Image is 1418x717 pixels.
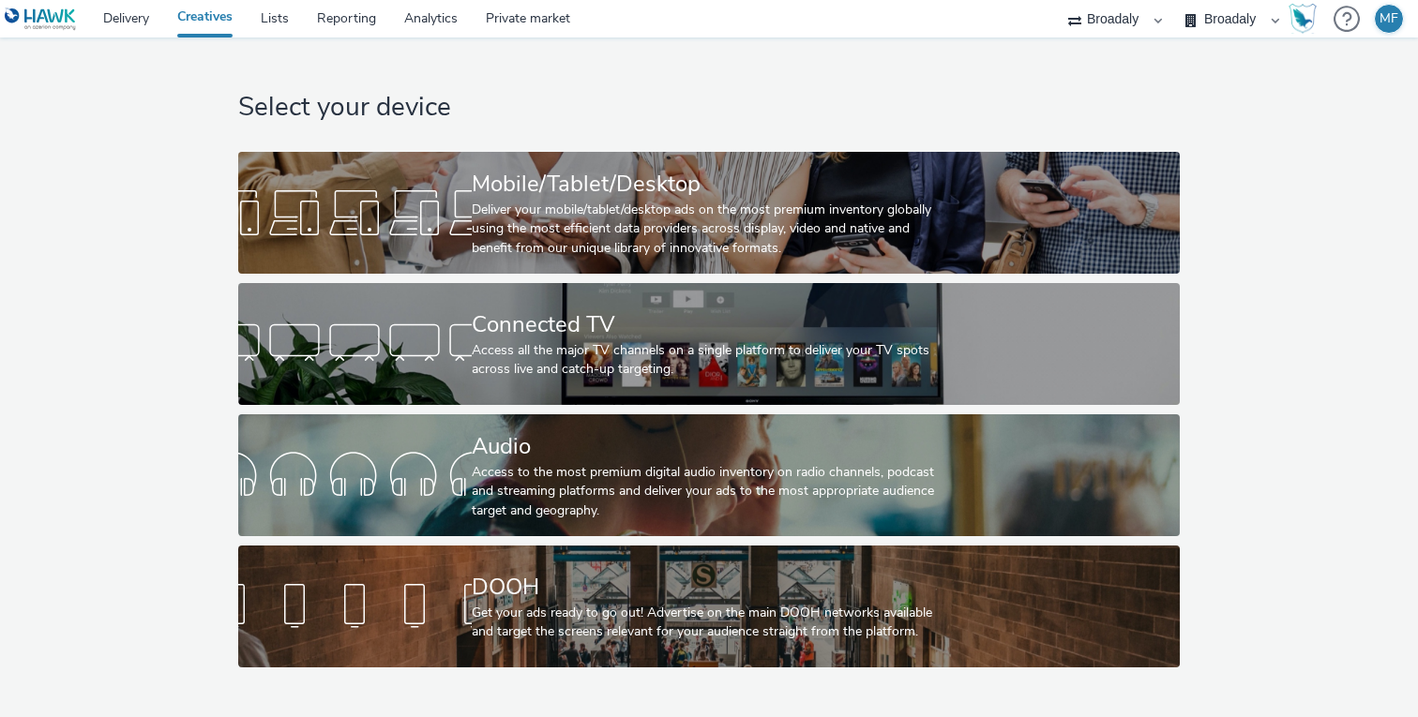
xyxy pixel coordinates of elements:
div: Audio [472,430,939,463]
a: Mobile/Tablet/DesktopDeliver your mobile/tablet/desktop ads on the most premium inventory globall... [238,152,1179,274]
div: Mobile/Tablet/Desktop [472,168,939,201]
div: Deliver your mobile/tablet/desktop ads on the most premium inventory globally using the most effi... [472,201,939,258]
div: Connected TV [472,308,939,341]
a: AudioAccess to the most premium digital audio inventory on radio channels, podcast and streaming ... [238,414,1179,536]
div: Get your ads ready to go out! Advertise on the main DOOH networks available and target the screen... [472,604,939,642]
img: undefined Logo [5,7,77,31]
a: Hawk Academy [1289,4,1324,34]
img: Hawk Academy [1289,4,1317,34]
div: Access to the most premium digital audio inventory on radio channels, podcast and streaming platf... [472,463,939,520]
div: DOOH [472,571,939,604]
a: DOOHGet your ads ready to go out! Advertise on the main DOOH networks available and target the sc... [238,545,1179,667]
div: Access all the major TV channels on a single platform to deliver your TV spots across live and ca... [472,341,939,380]
a: Connected TVAccess all the major TV channels on a single platform to deliver your TV spots across... [238,283,1179,405]
h1: Select your device [238,90,1179,126]
div: MF [1380,5,1398,33]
